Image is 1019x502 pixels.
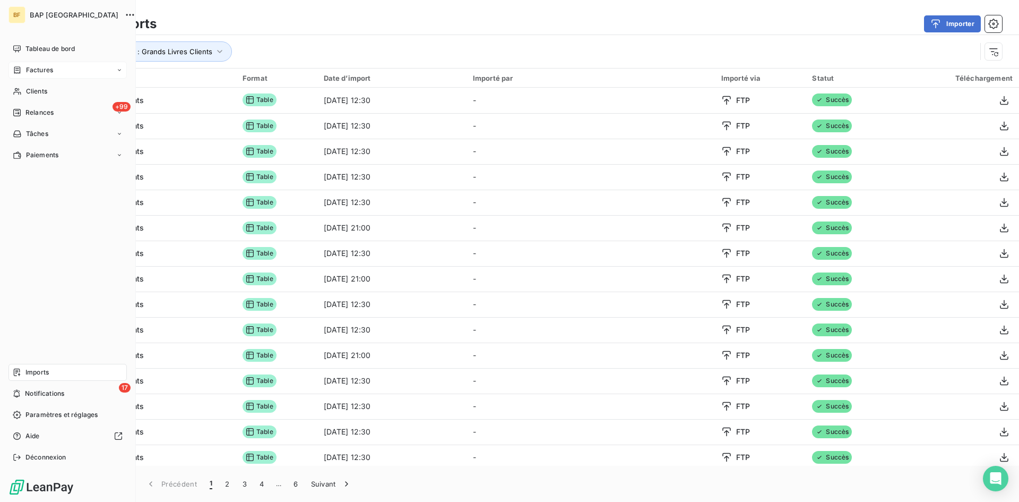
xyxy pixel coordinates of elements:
[812,93,852,106] span: Succès
[736,350,750,361] span: FTP
[317,368,467,394] td: [DATE] 12:30
[467,215,715,241] td: -
[305,473,358,495] button: Suivant
[25,453,66,462] span: Déconnexion
[467,419,715,445] td: -
[736,325,750,335] span: FTP
[812,324,852,336] span: Succès
[91,47,212,56] span: Type d’import : Grands Livres Clients
[467,368,715,394] td: -
[317,241,467,266] td: [DATE] 12:30
[812,298,852,311] span: Succès
[467,317,715,343] td: -
[812,349,852,362] span: Succès
[317,419,467,445] td: [DATE] 12:30
[253,473,270,495] button: 4
[243,93,277,106] span: Table
[467,113,715,139] td: -
[324,74,460,82] div: Date d’import
[812,426,852,438] span: Succès
[812,120,852,132] span: Succès
[26,129,48,139] span: Tâches
[736,376,750,386] span: FTP
[26,65,53,75] span: Factures
[25,368,49,377] span: Imports
[243,74,311,82] div: Format
[812,400,852,413] span: Succès
[736,274,750,284] span: FTP
[736,452,750,463] span: FTP
[25,108,54,117] span: Relances
[270,475,287,492] span: …
[243,171,277,183] span: Table
[736,427,750,437] span: FTP
[736,172,750,182] span: FTP
[8,479,74,496] img: Logo LeanPay
[243,222,277,234] span: Table
[8,6,25,23] div: BF
[210,479,212,489] span: 1
[25,410,98,420] span: Paramètres et réglages
[467,139,715,164] td: -
[139,473,203,495] button: Précédent
[243,145,277,158] span: Table
[736,248,750,259] span: FTP
[51,73,230,83] div: Import
[243,298,277,311] span: Table
[736,197,750,208] span: FTP
[243,120,277,132] span: Table
[243,247,277,260] span: Table
[243,400,277,413] span: Table
[113,102,131,112] span: +99
[203,473,219,495] button: 1
[736,223,750,233] span: FTP
[317,445,467,470] td: [DATE] 12:30
[243,324,277,336] span: Table
[736,95,750,106] span: FTP
[467,241,715,266] td: -
[812,273,852,285] span: Succès
[812,375,852,387] span: Succès
[287,473,304,495] button: 6
[812,196,852,209] span: Succès
[812,222,852,234] span: Succès
[119,383,131,393] span: 17
[736,401,750,412] span: FTP
[812,74,891,82] div: Statut
[317,215,467,241] td: [DATE] 21:00
[317,113,467,139] td: [DATE] 12:30
[317,343,467,368] td: [DATE] 21:00
[236,473,253,495] button: 3
[25,389,64,398] span: Notifications
[30,11,118,19] span: BAP [GEOGRAPHIC_DATA]
[721,74,800,82] div: Importé via
[467,190,715,215] td: -
[243,426,277,438] span: Table
[75,41,232,62] button: Type d’import : Grands Livres Clients
[317,394,467,419] td: [DATE] 12:30
[317,292,467,317] td: [DATE] 12:30
[317,317,467,343] td: [DATE] 12:30
[467,266,715,292] td: -
[467,164,715,190] td: -
[219,473,236,495] button: 2
[317,164,467,190] td: [DATE] 12:30
[903,74,1013,82] div: Téléchargement
[467,88,715,113] td: -
[467,394,715,419] td: -
[317,88,467,113] td: [DATE] 12:30
[243,196,277,209] span: Table
[317,190,467,215] td: [DATE] 12:30
[317,139,467,164] td: [DATE] 12:30
[25,431,40,441] span: Aide
[467,445,715,470] td: -
[243,375,277,387] span: Table
[924,15,981,32] button: Importer
[812,247,852,260] span: Succès
[8,428,127,445] a: Aide
[467,343,715,368] td: -
[317,266,467,292] td: [DATE] 21:00
[467,292,715,317] td: -
[983,466,1008,491] div: Open Intercom Messenger
[812,171,852,183] span: Succès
